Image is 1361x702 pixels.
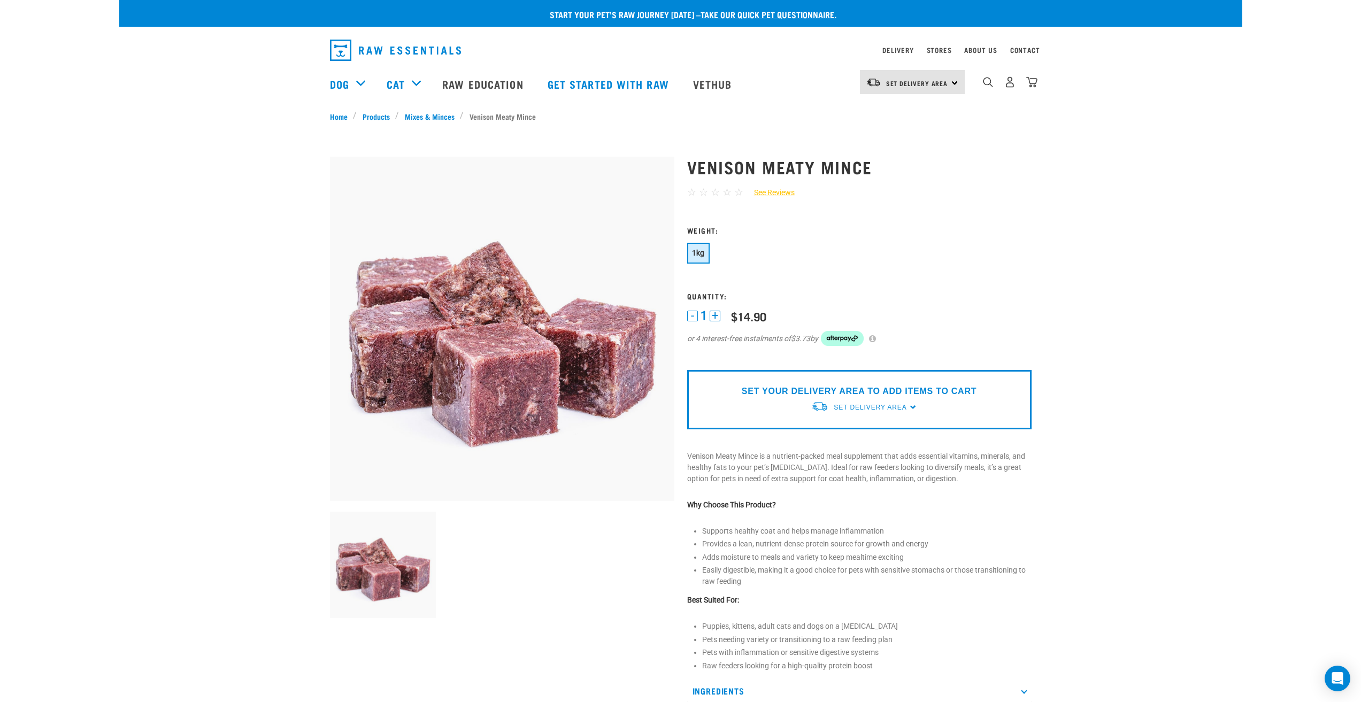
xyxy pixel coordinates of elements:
[702,634,1032,645] li: Pets needing variety or transitioning to a raw feeding plan
[791,333,810,344] span: $3.73
[692,249,705,257] span: 1kg
[743,187,795,198] a: See Reviews
[687,157,1032,176] h1: Venison Meaty Mince
[834,404,906,411] span: Set Delivery Area
[821,331,864,346] img: Afterpay
[687,596,739,604] strong: Best Suited For:
[687,331,1032,346] div: or 4 interest-free instalments of by
[357,111,395,122] a: Products
[687,243,710,264] button: 1kg
[330,76,349,92] a: Dog
[866,78,881,87] img: van-moving.png
[734,186,743,198] span: ☆
[330,157,674,501] img: 1117 Venison Meat Mince 01
[687,311,698,321] button: -
[687,451,1032,484] p: Venison Meaty Mince is a nutrient-packed meal supplement that adds essential vitamins, minerals, ...
[702,526,1032,537] li: Supports healthy coat and helps manage inflammation
[927,48,952,52] a: Stores
[687,500,776,509] strong: Why Choose This Product?
[330,111,353,122] a: Home
[321,35,1040,65] nav: dropdown navigation
[701,310,707,321] span: 1
[1026,76,1037,88] img: home-icon@2x.png
[432,63,536,105] a: Raw Education
[711,186,720,198] span: ☆
[682,63,745,105] a: Vethub
[702,552,1032,563] li: Adds moisture to meals and variety to keep mealtime exciting
[1010,48,1040,52] a: Contact
[702,538,1032,550] li: Provides a lean, nutrient-dense protein source for growth and energy
[119,63,1242,105] nav: dropdown navigation
[702,660,1032,672] li: Raw feeders looking for a high-quality protein boost
[710,311,720,321] button: +
[722,186,732,198] span: ☆
[330,40,461,61] img: Raw Essentials Logo
[687,186,696,198] span: ☆
[127,8,1250,21] p: Start your pet’s raw journey [DATE] –
[330,111,1032,122] nav: breadcrumbs
[687,226,1032,234] h3: Weight:
[330,512,436,618] img: 1117 Venison Meat Mince 01
[702,565,1032,587] li: Easily digestible, making it a good choice for pets with sensitive stomachs or those transitionin...
[702,647,1032,658] li: Pets with inflammation or sensitive digestive systems
[701,12,836,17] a: take our quick pet questionnaire.
[1004,76,1016,88] img: user.png
[964,48,997,52] a: About Us
[882,48,913,52] a: Delivery
[811,401,828,412] img: van-moving.png
[742,385,976,398] p: SET YOUR DELIVERY AREA TO ADD ITEMS TO CART
[699,186,708,198] span: ☆
[687,292,1032,300] h3: Quantity:
[537,63,682,105] a: Get started with Raw
[399,111,460,122] a: Mixes & Minces
[1325,666,1350,691] div: Open Intercom Messenger
[983,77,993,87] img: home-icon-1@2x.png
[731,310,766,323] div: $14.90
[702,621,1032,632] li: Puppies, kittens, adult cats and dogs on a [MEDICAL_DATA]
[886,81,948,85] span: Set Delivery Area
[387,76,405,92] a: Cat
